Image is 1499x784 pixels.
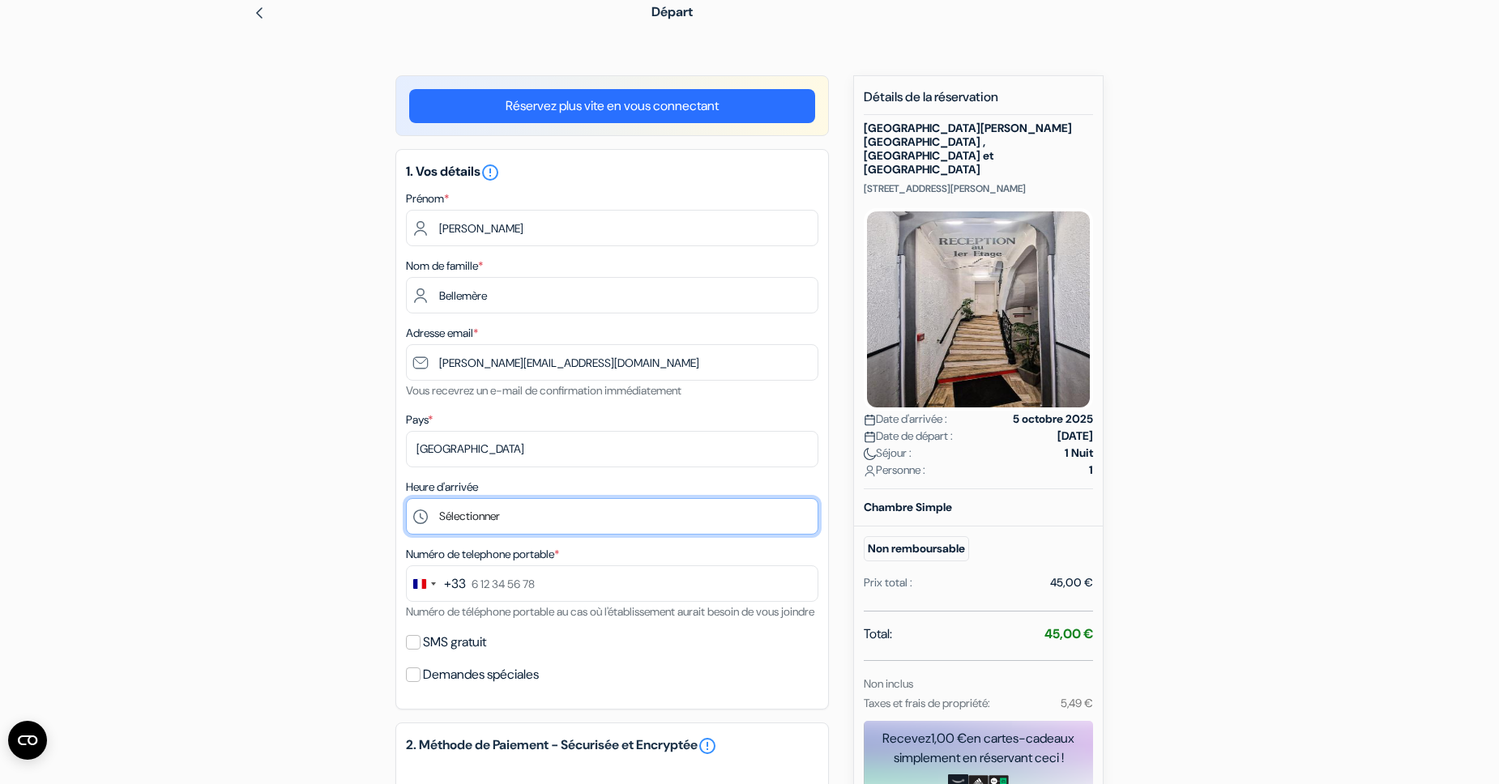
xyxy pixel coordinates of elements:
[698,736,717,756] a: error_outline
[1013,411,1093,428] strong: 5 octobre 2025
[406,344,818,381] input: Entrer adresse e-mail
[1057,428,1093,445] strong: [DATE]
[8,721,47,760] button: Ouvrir le widget CMP
[406,210,818,246] input: Entrez votre prénom
[864,574,912,591] div: Prix total :
[406,383,681,398] small: Vous recevrez un e-mail de confirmation immédiatement
[253,6,266,19] img: left_arrow.svg
[864,89,1093,115] h5: Détails de la réservation
[864,465,876,477] img: user_icon.svg
[406,479,478,496] label: Heure d'arrivée
[406,411,433,428] label: Pays
[406,163,818,182] h5: 1. Vos détails
[864,624,892,644] span: Total:
[423,663,539,686] label: Demandes spéciales
[1044,625,1093,642] strong: 45,00 €
[1089,462,1093,479] strong: 1
[406,190,449,207] label: Prénom
[406,565,818,602] input: 6 12 34 56 78
[1065,445,1093,462] strong: 1 Nuit
[406,736,818,756] h5: 2. Méthode de Paiement - Sécurisée et Encryptée
[1050,574,1093,591] div: 45,00 €
[444,574,466,594] div: +33
[864,729,1093,768] div: Recevez en cartes-cadeaux simplement en réservant ceci !
[864,411,947,428] span: Date d'arrivée :
[864,431,876,443] img: calendar.svg
[864,414,876,426] img: calendar.svg
[864,445,912,462] span: Séjour :
[651,3,693,20] span: Départ
[864,428,953,445] span: Date de départ :
[480,163,500,180] a: error_outline
[480,163,500,182] i: error_outline
[864,536,969,561] small: Non remboursable
[864,676,913,691] small: Non inclus
[406,604,814,619] small: Numéro de téléphone portable au cas où l'établissement aurait besoin de vous joindre
[406,258,483,275] label: Nom de famille
[1061,696,1093,710] small: 5,49 €
[407,566,466,601] button: Change country, selected France (+33)
[864,462,925,479] span: Personne :
[864,696,990,710] small: Taxes et frais de propriété:
[864,448,876,460] img: moon.svg
[864,182,1093,195] p: [STREET_ADDRESS][PERSON_NAME]
[406,546,559,563] label: Numéro de telephone portable
[931,730,967,747] span: 1,00 €
[864,500,952,514] b: Chambre Simple
[409,89,815,123] a: Réservez plus vite en vous connectant
[406,325,478,342] label: Adresse email
[406,277,818,313] input: Entrer le nom de famille
[423,631,486,654] label: SMS gratuit
[864,121,1093,176] h5: [GEOGRAPHIC_DATA][PERSON_NAME][GEOGRAPHIC_DATA] , [GEOGRAPHIC_DATA] et [GEOGRAPHIC_DATA]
